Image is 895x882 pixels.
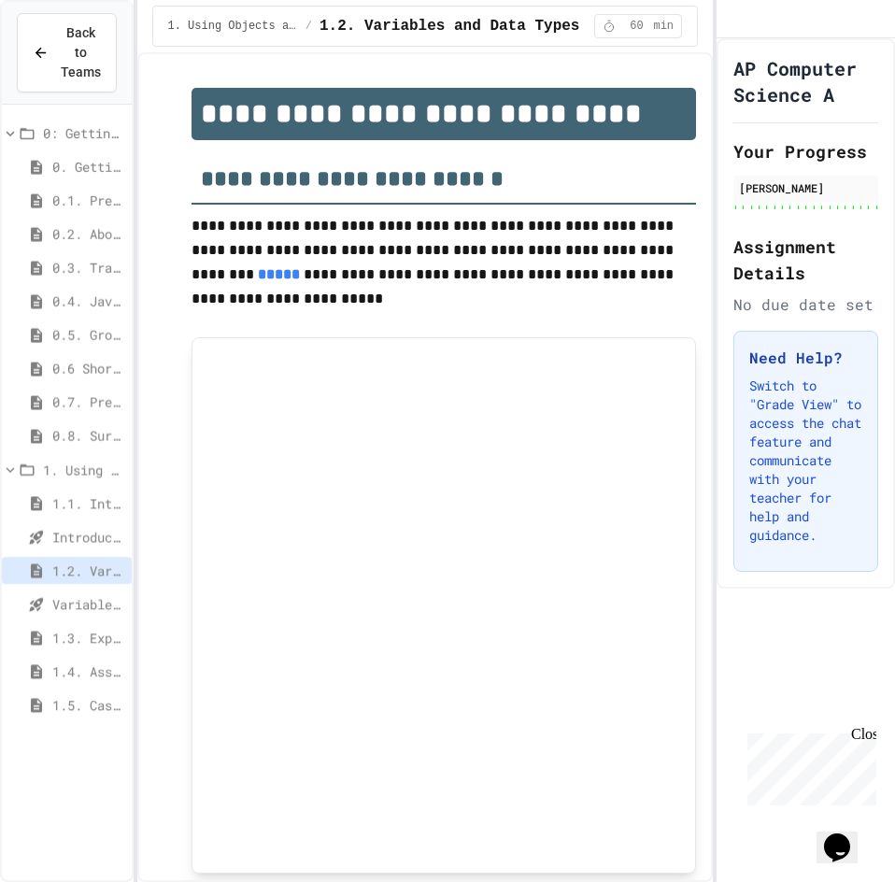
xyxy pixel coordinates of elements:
[43,460,124,479] span: 1. Using Objects and Methods
[305,19,312,34] span: /
[817,807,876,863] iframe: chat widget
[52,661,124,681] span: 1.4. Assignment and Input
[749,377,862,545] p: Switch to "Grade View" to access the chat feature and communicate with your teacher for help and ...
[653,19,674,34] span: min
[320,15,579,37] span: 1.2. Variables and Data Types
[733,55,878,107] h1: AP Computer Science A
[52,292,124,311] span: 0.4. Java Development Environments
[52,191,124,210] span: 0.1. Preface
[43,123,124,143] span: 0: Getting Started
[52,594,124,614] span: Variables and Data Types - Quiz
[52,224,124,244] span: 0.2. About the AP CSA Exam
[52,695,124,715] span: 1.5. Casting and Ranges of Values
[52,157,124,177] span: 0. Getting Started
[52,392,124,412] span: 0.7. Pretest for the AP CSA Exam
[7,7,129,119] div: Chat with us now!Close
[52,561,124,580] span: 1.2. Variables and Data Types
[739,179,873,196] div: [PERSON_NAME]
[52,493,124,513] span: 1.1. Introduction to Algorithms, Programming, and Compilers
[52,258,124,277] span: 0.3. Transitioning from AP CSP to AP CSA
[168,19,298,34] span: 1. Using Objects and Methods
[749,347,862,369] h3: Need Help?
[52,426,124,446] span: 0.8. Survey
[52,325,124,345] span: 0.5. Growth Mindset and Pair Programming
[733,293,878,316] div: No due date set
[52,527,124,547] span: Introduction to Algorithms, Programming, and Compilers
[733,138,878,164] h2: Your Progress
[733,234,878,286] h2: Assignment Details
[621,19,651,34] span: 60
[52,628,124,647] span: 1.3. Expressions and Output [New]
[61,23,101,82] span: Back to Teams
[52,359,124,378] span: 0.6 Short PD Pretest
[740,726,876,805] iframe: chat widget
